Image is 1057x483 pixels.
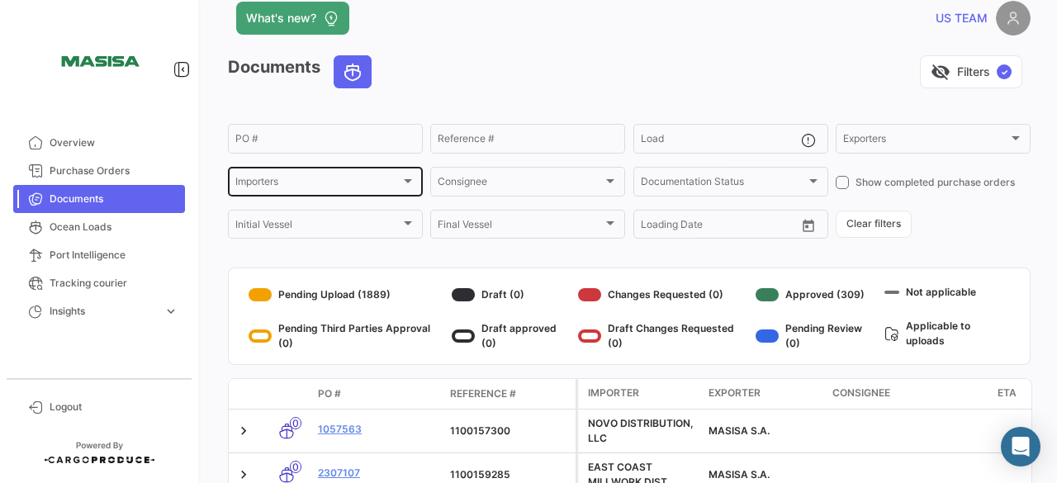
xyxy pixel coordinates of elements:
[318,466,437,481] a: 2307107
[290,461,301,473] span: 0
[50,400,178,414] span: Logout
[578,379,702,409] datatable-header-cell: Importer
[675,221,750,233] input: To
[756,321,878,351] div: Pending Review (0)
[58,20,140,102] img: 15387c4c-e724-47f0-87bd-6411474a3e21.png
[702,379,826,409] datatable-header-cell: Exporter
[228,55,377,88] h3: Documents
[13,213,185,241] a: Ocean Loads
[235,466,252,483] a: Expand/Collapse Row
[318,386,341,401] span: PO #
[334,56,371,88] button: Ocean
[235,423,252,439] a: Expand/Collapse Row
[856,175,1015,190] span: Show completed purchase orders
[641,178,806,190] span: Documentation Status
[884,315,1010,351] div: Applicable to uploads
[1001,427,1040,466] div: Abrir Intercom Messenger
[50,304,157,319] span: Insights
[50,135,178,150] span: Overview
[438,221,603,233] span: Final Vessel
[318,422,437,437] a: 1057563
[826,379,991,409] datatable-header-cell: Consignee
[249,321,445,351] div: Pending Third Parties Approval (0)
[709,467,819,482] div: MASISA S.A.
[438,178,603,190] span: Consignee
[920,55,1022,88] button: visibility_offFilters✓
[262,387,311,400] datatable-header-cell: Transport mode
[884,282,1010,302] div: Not applicable
[164,304,178,319] span: expand_more
[836,211,912,238] button: Clear filters
[13,157,185,185] a: Purchase Orders
[235,178,401,190] span: Importers
[450,467,569,482] div: 1100159285
[50,163,178,178] span: Purchase Orders
[641,221,664,233] input: From
[311,380,443,408] datatable-header-cell: PO #
[50,276,178,291] span: Tracking courier
[50,192,178,206] span: Documents
[13,269,185,297] a: Tracking courier
[13,241,185,269] a: Port Intelligence
[249,282,445,308] div: Pending Upload (1889)
[931,62,950,82] span: visibility_off
[578,321,749,351] div: Draft Changes Requested (0)
[443,380,576,408] datatable-header-cell: Reference #
[709,424,819,438] div: MASISA S.A.
[236,2,349,35] button: What's new?
[936,10,988,26] span: US TEAM
[452,282,572,308] div: Draft (0)
[50,248,178,263] span: Port Intelligence
[588,416,695,446] div: NOVO DISTRIBUTION, LLC
[235,221,401,233] span: Initial Vessel
[13,185,185,213] a: Documents
[709,386,761,400] span: Exporter
[832,386,890,400] span: Consignee
[246,10,316,26] span: What's new?
[450,424,569,438] div: 1100157300
[588,386,639,400] span: Importer
[997,64,1012,79] span: ✓
[998,386,1017,400] span: ETA
[796,213,821,238] button: Open calendar
[996,1,1031,36] img: placeholder-user.png
[50,220,178,234] span: Ocean Loads
[13,129,185,157] a: Overview
[578,282,749,308] div: Changes Requested (0)
[452,321,572,351] div: Draft approved (0)
[756,282,878,308] div: Approved (309)
[843,135,1008,147] span: Exporters
[290,417,301,429] span: 0
[450,386,516,401] span: Reference #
